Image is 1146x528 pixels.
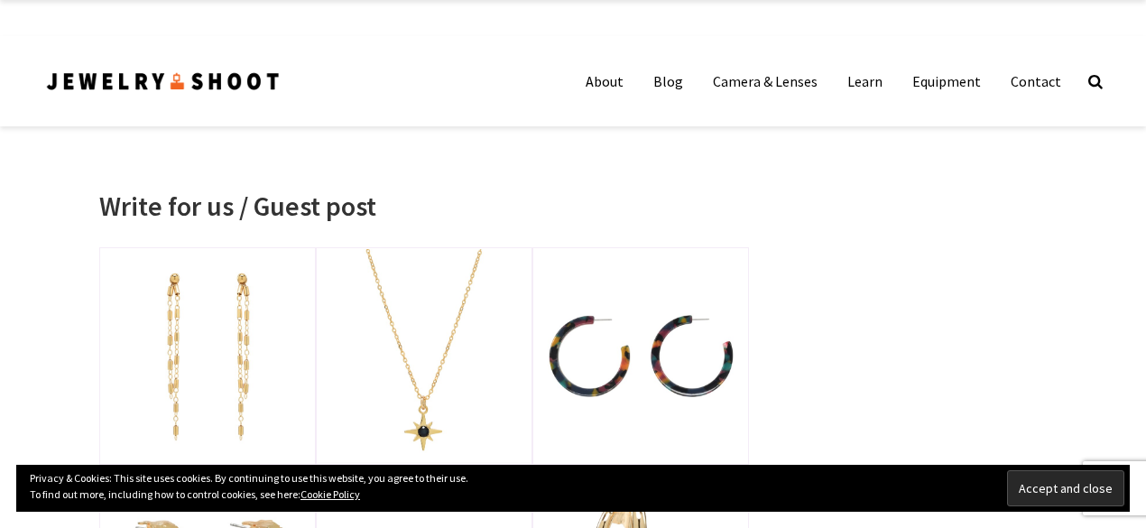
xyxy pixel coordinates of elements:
a: Camera & Lenses [699,63,831,99]
h1: Write for us / Guest post [99,190,749,222]
a: Blog [640,63,697,99]
div: Privacy & Cookies: This site uses cookies. By continuing to use this website, you agree to their ... [16,465,1130,512]
img: Jewelry Photographer Bay Area - San Francisco | Nationwide via Mail [45,69,282,94]
a: Equipment [899,63,994,99]
a: Learn [834,63,896,99]
a: Cookie Policy [300,487,360,501]
a: Contact [997,63,1075,99]
a: About [572,63,637,99]
input: Accept and close [1007,470,1124,506]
